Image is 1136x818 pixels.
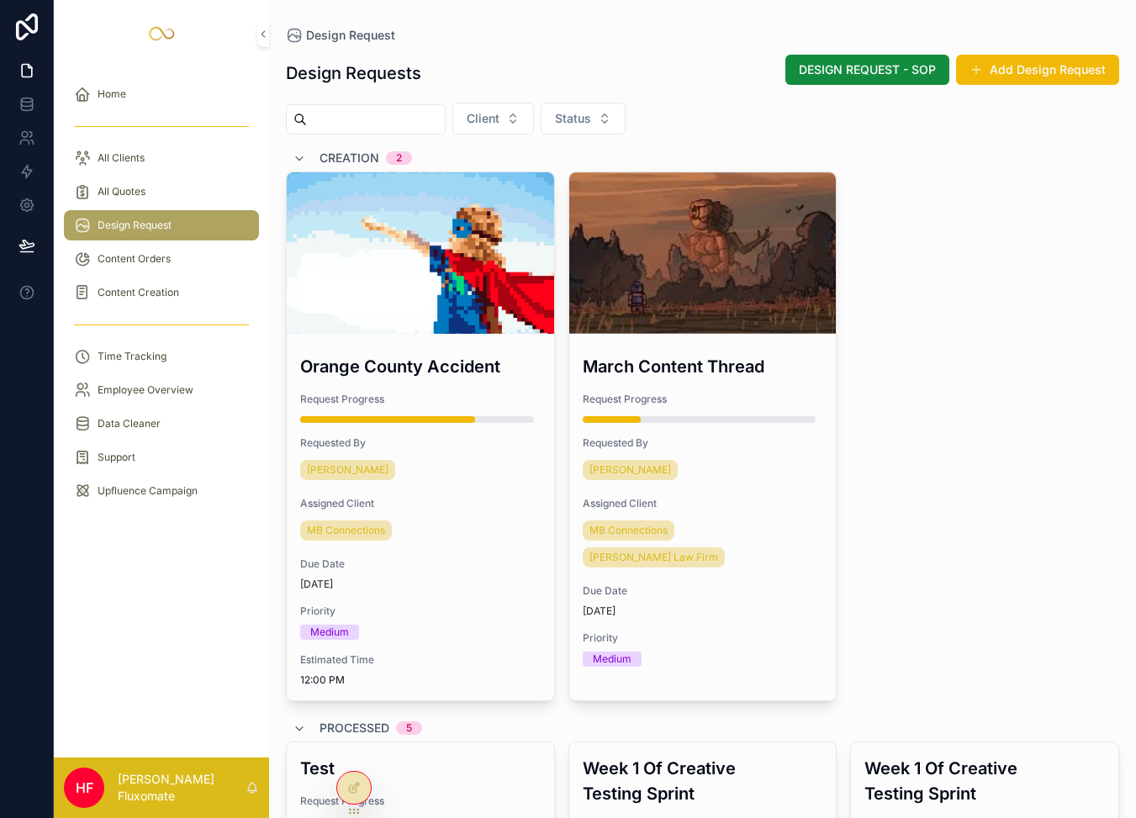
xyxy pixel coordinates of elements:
[300,460,395,480] a: [PERSON_NAME]
[452,103,534,135] button: Select Button
[555,110,591,127] span: Status
[583,631,823,645] span: Priority
[98,252,171,266] span: Content Orders
[593,652,631,667] div: Medium
[98,383,193,397] span: Employee Overview
[64,177,259,207] a: All Quotes
[287,172,554,334] div: img197.webp
[64,409,259,439] a: Data Cleaner
[98,484,198,498] span: Upfluence Campaign
[300,354,541,379] h3: Orange County Accident
[286,172,555,701] a: Orange County AccidentRequest ProgressRequested By[PERSON_NAME]Assigned ClientMB ConnectionsDue D...
[64,375,259,405] a: Employee Overview
[583,547,725,567] a: [PERSON_NAME] Law Firm
[300,393,541,406] span: Request Progress
[583,604,616,618] p: [DATE]
[118,771,246,805] p: [PERSON_NAME] Fluxomate
[396,151,402,165] div: 2
[320,720,389,736] span: Processed
[98,417,161,430] span: Data Cleaner
[98,451,135,464] span: Support
[300,520,392,541] a: MB Connections
[64,210,259,240] a: Design Request
[583,460,678,480] a: [PERSON_NAME]
[98,350,166,363] span: Time Tracking
[300,756,541,781] h3: Test
[148,20,175,47] img: App logo
[300,578,333,591] p: [DATE]
[583,520,674,541] a: MB Connections
[98,151,145,165] span: All Clients
[568,172,837,701] a: March Content ThreadRequest ProgressRequested By[PERSON_NAME]Assigned ClientMB Connections[PERSON...
[406,721,412,735] div: 5
[956,55,1119,85] button: Add Design Request
[64,143,259,173] a: All Clients
[300,673,541,687] span: 12:00 PM
[306,27,395,44] span: Design Request
[300,436,541,450] span: Requested By
[799,61,936,78] span: DESIGN REQUEST - SOP
[541,103,626,135] button: Select Button
[98,87,126,101] span: Home
[583,393,823,406] span: Request Progress
[300,604,541,618] span: Priority
[589,463,671,477] span: [PERSON_NAME]
[583,756,823,806] h3: Week 1 Of Creative Testing Sprint
[583,584,823,598] span: Due Date
[98,219,172,232] span: Design Request
[300,653,541,667] span: Estimated Time
[98,185,145,198] span: All Quotes
[64,79,259,109] a: Home
[569,172,837,334] div: images.jpeg
[64,244,259,274] a: Content Orders
[98,286,179,299] span: Content Creation
[583,497,823,510] span: Assigned Client
[64,442,259,472] a: Support
[320,150,379,166] span: Creation
[864,756,1105,806] h3: Week 1 Of Creative Testing Sprint
[300,557,541,571] span: Due Date
[286,61,421,85] h1: Design Requests
[307,463,388,477] span: [PERSON_NAME]
[76,778,93,798] span: HF
[300,497,541,510] span: Assigned Client
[785,55,949,85] button: DESIGN REQUEST - SOP
[589,524,668,537] span: MB Connections
[307,524,385,537] span: MB Connections
[589,551,718,564] span: [PERSON_NAME] Law Firm
[467,110,499,127] span: Client
[300,794,541,808] span: Request Progress
[64,277,259,308] a: Content Creation
[54,67,269,528] div: scrollable content
[583,354,823,379] h3: March Content Thread
[64,341,259,372] a: Time Tracking
[64,476,259,506] a: Upfluence Campaign
[286,27,395,44] a: Design Request
[310,625,349,640] div: Medium
[583,436,823,450] span: Requested By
